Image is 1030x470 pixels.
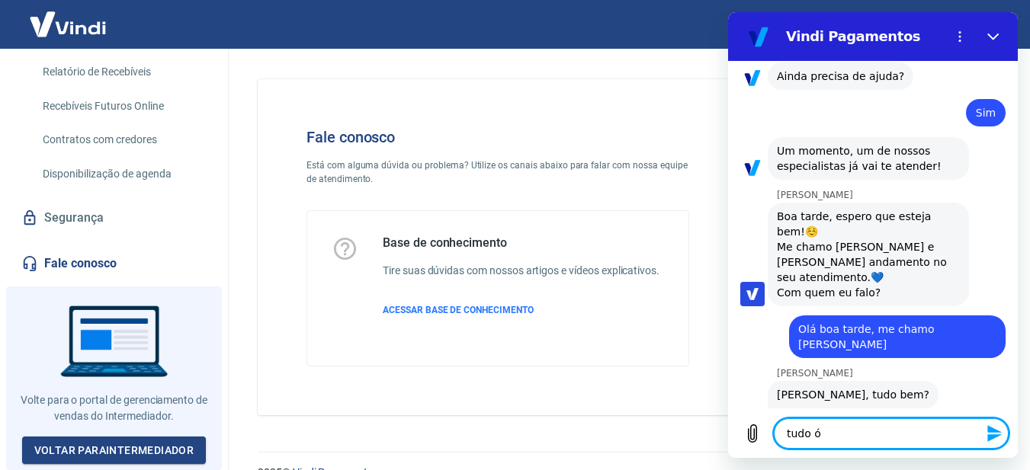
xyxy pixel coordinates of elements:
[383,305,534,315] span: ACESSAR BASE DE CONHECIMENTO
[383,303,659,317] a: ACESSAR BASE DE CONHECIMENTO
[306,158,689,186] p: Está com alguma dúvida ou problema? Utilize os canais abaixo para falar com nossa equipe de atend...
[728,12,1018,458] iframe: Janela de mensagens
[957,11,1012,39] button: Sair
[18,201,210,235] a: Segurança
[22,436,207,465] a: Voltar paraIntermediador
[37,124,210,155] a: Contratos com credores
[383,235,659,251] h5: Base de conhecimento
[37,158,210,190] a: Disponibilização de agenda
[18,247,210,280] a: Fale conosco
[383,263,659,279] h6: Tire suas dúvidas com nossos artigos e vídeos explicativos.
[37,56,210,88] a: Relatório de Recebíveis
[306,128,689,146] h4: Fale conosco
[37,91,210,122] a: Recebíveis Futuros Online
[726,104,958,307] img: Fale conosco
[18,1,117,47] img: Vindi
